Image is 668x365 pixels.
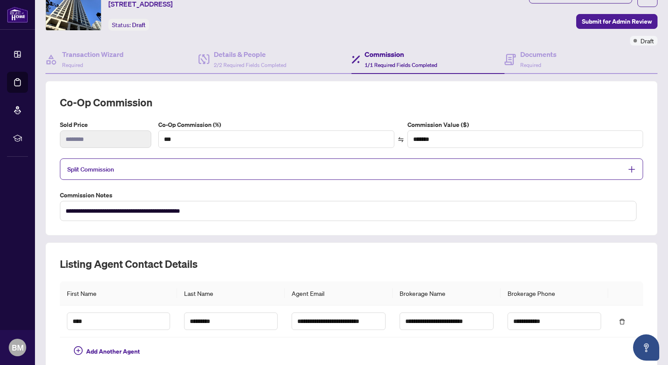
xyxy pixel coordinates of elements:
span: plus [628,165,636,173]
button: Open asap [633,334,659,361]
span: Submit for Admin Review [582,14,652,28]
h2: Listing Agent Contact Details [60,257,643,271]
span: Draft [132,21,146,29]
span: delete [619,319,625,325]
div: Status: [108,19,149,31]
h4: Commission [365,49,437,60]
th: First Name [60,281,177,305]
label: Sold Price [60,120,151,130]
span: Required [520,62,541,68]
th: Brokerage Name [393,281,501,305]
button: Submit for Admin Review [576,14,658,29]
button: Add Another Agent [67,344,147,358]
span: swap [398,137,404,143]
h4: Documents [520,49,557,60]
span: BM [12,341,24,354]
h4: Details & People [214,49,286,60]
div: Split Commission [60,158,643,180]
span: Draft [640,36,654,46]
span: Required [62,62,83,68]
label: Co-Op Commission (%) [158,120,394,130]
span: Add Another Agent [86,347,140,356]
label: Commission Notes [60,190,643,200]
h4: Transaction Wizard [62,49,124,60]
label: Commission Value ($) [407,120,644,130]
th: Brokerage Phone [501,281,609,305]
img: logo [7,7,28,23]
th: Agent Email [285,281,393,305]
span: plus-circle [74,346,83,355]
span: 1/1 Required Fields Completed [365,62,437,68]
th: Last Name [177,281,285,305]
span: Split Commission [67,165,114,173]
h2: Co-op Commission [60,95,643,109]
span: 2/2 Required Fields Completed [214,62,286,68]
